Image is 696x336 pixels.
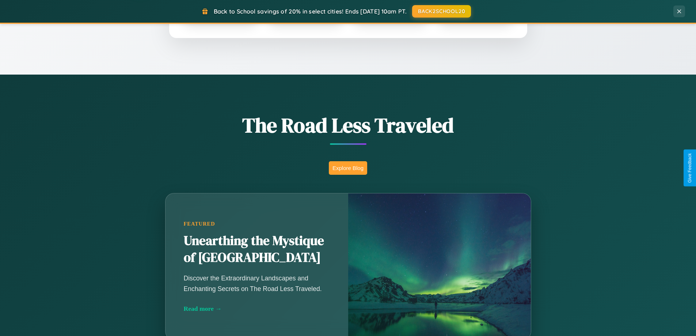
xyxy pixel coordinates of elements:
[184,305,330,313] div: Read more →
[687,153,692,183] div: Give Feedback
[184,273,330,294] p: Discover the Extraordinary Landscapes and Enchanting Secrets on The Road Less Traveled.
[184,221,330,227] div: Featured
[184,233,330,266] h2: Unearthing the Mystique of [GEOGRAPHIC_DATA]
[214,8,407,15] span: Back to School savings of 20% in select cities! Ends [DATE] 10am PT.
[129,111,567,139] h1: The Road Less Traveled
[412,5,471,18] button: BACK2SCHOOL20
[329,161,367,175] button: Explore Blog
